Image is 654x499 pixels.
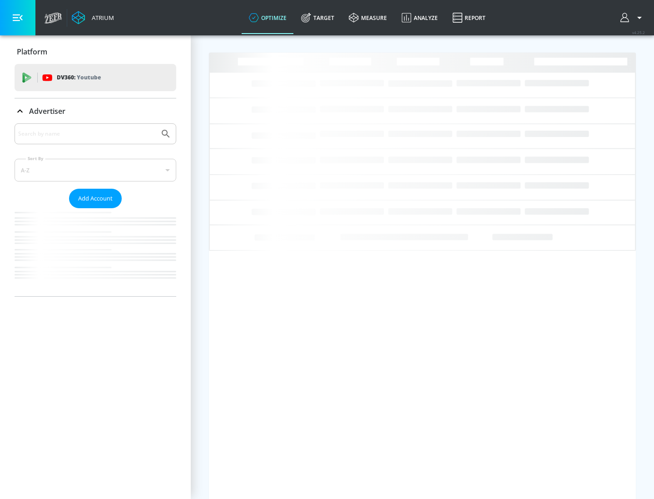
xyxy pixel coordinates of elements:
div: DV360: Youtube [15,64,176,91]
a: Analyze [394,1,445,34]
p: Youtube [77,73,101,82]
nav: list of Advertiser [15,208,176,296]
div: Advertiser [15,123,176,296]
span: v 4.25.2 [632,30,645,35]
div: Advertiser [15,98,176,124]
span: Add Account [78,193,113,204]
input: Search by name [18,128,156,140]
div: Atrium [88,14,114,22]
label: Sort By [26,156,45,161]
a: measure [342,1,394,34]
div: A-Z [15,159,176,181]
button: Add Account [69,189,122,208]
p: Platform [17,47,47,57]
a: Atrium [72,11,114,24]
a: Target [294,1,342,34]
a: optimize [242,1,294,34]
p: DV360: [57,73,101,83]
p: Advertiser [29,106,65,116]
a: Report [445,1,493,34]
div: Platform [15,39,176,64]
